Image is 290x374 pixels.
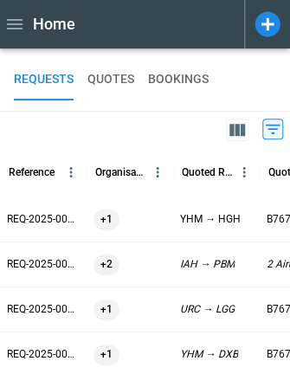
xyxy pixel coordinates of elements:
p: REQ-2025-003591 [7,257,80,272]
button: BOOKINGS [148,59,209,100]
button: QUOTES [87,59,134,100]
span: +2 [93,242,119,287]
p: YHM → HGH [180,212,241,227]
button: Quoted Route column menu [233,161,255,184]
p: REQ-2025-003589 [7,347,80,362]
h1: Home [33,14,75,35]
span: +1 [93,197,119,242]
p: IAH → PBM [180,257,235,272]
p: REQ-2025-003592 [7,212,80,227]
div: Reference [9,166,55,178]
span: +1 [93,287,119,332]
p: URC → LGG [180,302,235,317]
div: Organisation [95,166,146,178]
button: Reference column menu [60,161,82,184]
p: REQ-2025-003590 [7,302,80,317]
div: Quoted Route [182,166,233,178]
button: Organisation column menu [146,161,169,184]
button: REQUESTS [14,59,74,100]
p: YHM → DXB [180,347,238,362]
